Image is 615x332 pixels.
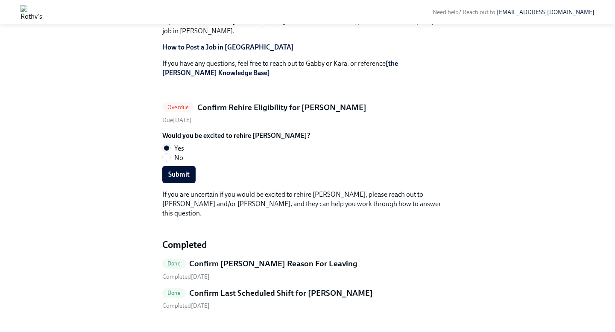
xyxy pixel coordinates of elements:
a: [EMAIL_ADDRESS][DOMAIN_NAME] [497,9,594,16]
span: Saturday, August 16th 2025, 9:00 am [162,116,192,124]
h5: Confirm [PERSON_NAME] Reason For Leaving [189,258,357,269]
span: Done [162,290,186,296]
span: Tuesday, August 19th 2025, 3:57 pm [162,302,210,309]
span: Overdue [162,104,194,111]
button: Submit [162,166,196,183]
label: Would you be excited to rehire [PERSON_NAME]? [162,131,310,140]
a: OverdueConfirm Rehire Eligibility for [PERSON_NAME]Due[DATE] [162,102,453,125]
a: How to Post a Job in [GEOGRAPHIC_DATA] [162,43,294,51]
p: If you have any questions, feel free to reach out to Gabby or Kara, or reference [162,59,453,78]
h5: Confirm Last Scheduled Shift for [PERSON_NAME] [189,288,373,299]
a: DoneConfirm [PERSON_NAME] Reason For Leaving Completed[DATE] [162,258,453,281]
p: If you need a backfill for [PERSON_NAME] Retail Ambassador role, please follow the steps to post ... [162,17,453,36]
img: Rothy's [20,5,42,19]
h5: Confirm Rehire Eligibility for [PERSON_NAME] [197,102,366,113]
a: DoneConfirm Last Scheduled Shift for [PERSON_NAME] Completed[DATE] [162,288,453,310]
span: Done [162,260,186,267]
h4: Completed [162,239,453,251]
span: Tuesday, August 19th 2025, 3:53 pm [162,273,210,280]
p: If you are uncertain if you would be excited to rehire [PERSON_NAME], please reach out to [PERSON... [162,190,453,218]
a: [the [PERSON_NAME] Knowledge Base] [162,59,398,77]
span: Submit [168,170,190,179]
span: Need help? Reach out to [433,9,594,16]
span: Yes [174,144,184,153]
span: No [174,153,183,163]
